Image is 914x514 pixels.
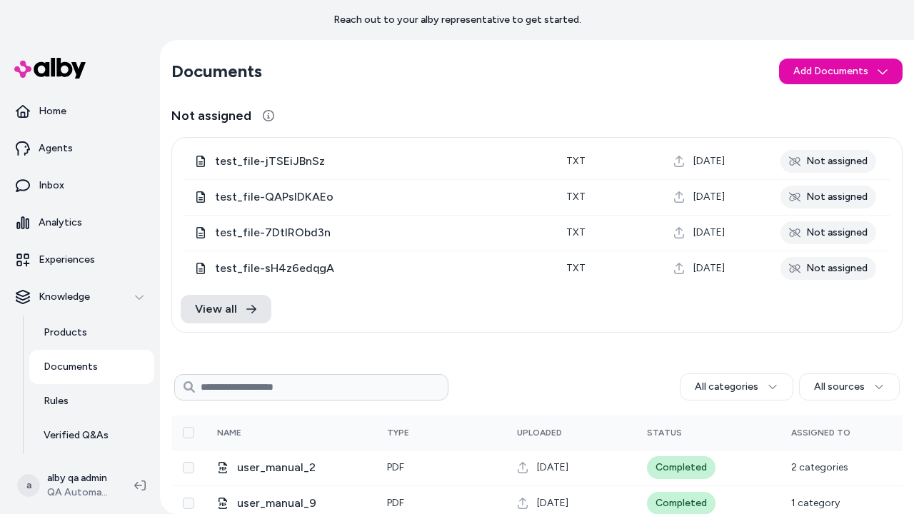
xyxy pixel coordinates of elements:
button: Select all [183,427,194,438]
span: All categories [695,380,758,394]
p: Home [39,104,66,119]
button: Select row [183,498,194,509]
a: View all [181,295,271,323]
span: 1 category [791,497,840,509]
p: Verified Q&As [44,428,109,443]
a: Experiences [6,243,154,277]
div: Not assigned [780,257,876,280]
a: Agents [6,131,154,166]
p: Analytics [39,216,82,230]
p: Knowledge [39,290,90,304]
div: user_manual_9.pdf [217,495,364,512]
span: Uploaded [517,428,562,438]
span: user_manual_2 [237,459,364,476]
button: Add Documents [779,59,903,84]
span: [DATE] [693,261,725,276]
span: [DATE] [537,496,568,510]
span: test_file-7DtlRObd3n [215,224,543,241]
h2: Documents [171,60,262,83]
div: Name [217,427,324,438]
a: Inbox [6,168,154,203]
span: test_file-jTSEiJBnSz [215,153,543,170]
img: alby Logo [14,58,86,79]
span: a [17,474,40,497]
a: Rules [29,384,154,418]
div: Not assigned [780,186,876,208]
button: Knowledge [6,280,154,314]
p: Reach out to your alby representative to get started. [333,13,581,27]
p: Experiences [39,253,95,267]
span: txt [566,155,586,167]
p: alby qa admin [47,471,111,485]
span: [DATE] [537,460,568,475]
div: test_file-jTSEiJBnSz.txt [195,153,543,170]
span: Assigned To [791,428,850,438]
a: Products [29,316,154,350]
span: pdf [387,461,404,473]
div: test_file-7DtlRObd3n.txt [195,224,543,241]
p: Products [44,326,87,340]
div: Completed [647,456,715,479]
span: All sources [814,380,865,394]
div: test_file-QAPslDKAEo.txt [195,188,543,206]
span: Status [647,428,682,438]
span: QA Automation 1 [47,485,111,500]
p: Inbox [39,178,64,193]
span: txt [566,262,586,274]
span: pdf [387,497,404,509]
p: Documents [44,360,98,374]
div: Not assigned [780,221,876,244]
span: [DATE] [693,226,725,240]
span: txt [566,226,586,238]
span: txt [566,191,586,203]
a: Verified Q&As [29,418,154,453]
button: All sources [799,373,900,400]
button: aalby qa adminQA Automation 1 [9,463,123,508]
span: Type [387,428,409,438]
div: Not assigned [780,150,876,173]
a: Documents [29,350,154,384]
div: user_manual_2.pdf [217,459,364,476]
span: [DATE] [693,154,725,168]
div: test_file-sH4z6edqgA.txt [195,260,543,277]
span: test_file-QAPslDKAEo [215,188,543,206]
p: Rules [44,394,69,408]
span: View all [195,301,237,318]
a: Analytics [6,206,154,240]
button: Select row [183,462,194,473]
span: [DATE] [693,190,725,204]
span: Not assigned [171,106,251,126]
a: Home [6,94,154,128]
span: 2 categories [791,461,848,473]
span: user_manual_9 [237,495,364,512]
span: test_file-sH4z6edqgA [215,260,543,277]
button: All categories [680,373,793,400]
p: Agents [39,141,73,156]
